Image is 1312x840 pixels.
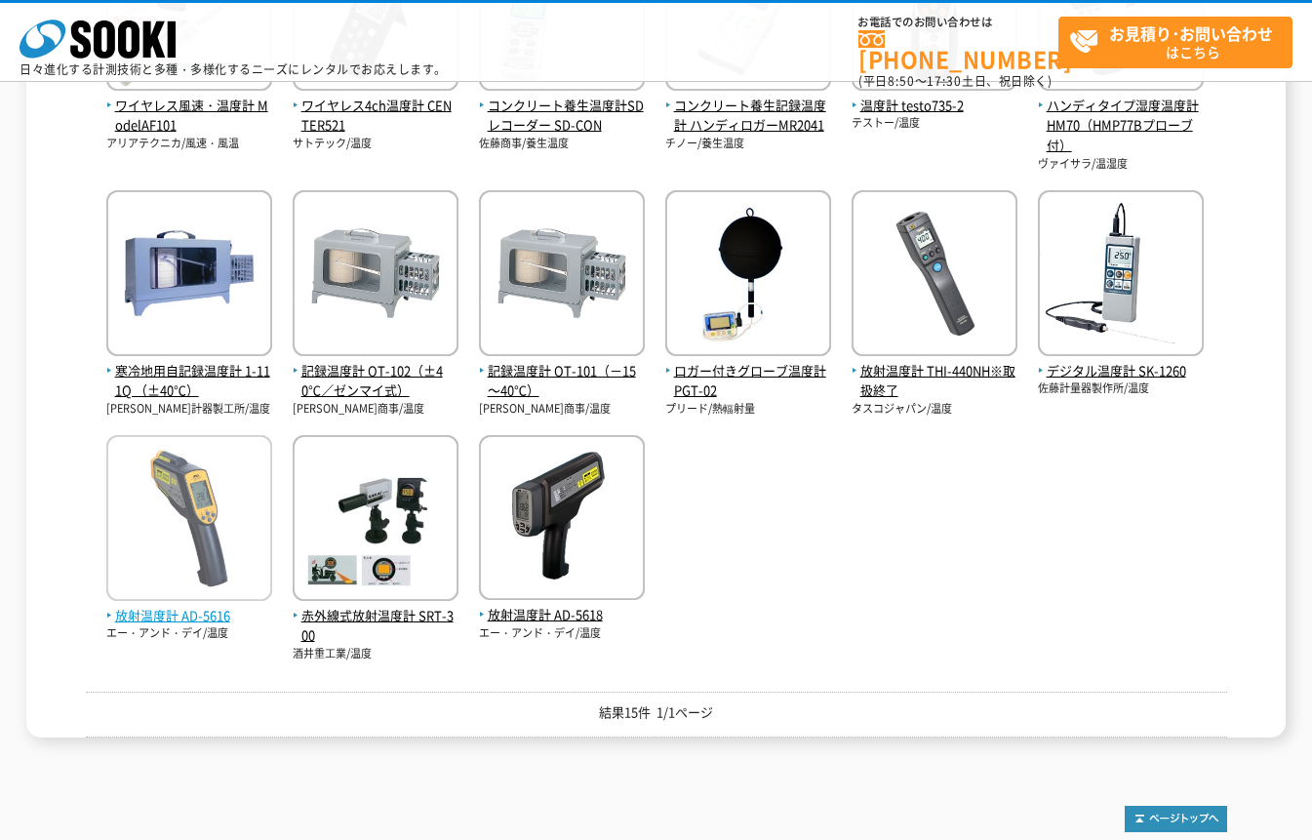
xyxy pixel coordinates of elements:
[479,136,645,152] p: 佐藤商事/養生温度
[106,190,272,361] img: 1-111Q （±40℃）
[665,340,831,401] a: ロガー付きグローブ温度計 PGT-02
[106,96,272,137] span: ワイヤレス風速・温度計 ModelAF101
[1069,18,1292,66] span: はこちら
[106,401,272,418] p: [PERSON_NAME]計器製工所/温度
[852,340,1017,401] a: 放射温度計 THI-440NH※取扱終了
[1038,361,1204,381] span: デジタル温度計 SK-1260
[479,625,645,642] p: エー・アンド・デイ/温度
[86,702,1227,723] p: 結果15件 1/1ページ
[927,72,962,90] span: 17:30
[479,605,645,625] span: 放射温度計 AD-5618
[479,75,645,136] a: コンクリート養生温度計SDレコーダー SD-CON
[1038,190,1204,361] img: SK-1260
[293,606,458,647] span: 赤外線式放射温度計 SRT-300
[1038,340,1204,381] a: デジタル温度計 SK-1260
[293,361,458,402] span: 記録温度計 OT-102（±40℃／ゼンマイ式）
[852,96,1017,116] span: 温度計 testo735-2
[852,361,1017,402] span: 放射温度計 THI-440NH※取扱終了
[1125,806,1227,832] img: トップページへ
[293,75,458,136] a: ワイヤレス4ch温度計 CENTER521
[293,435,458,606] img: SRT-300
[852,190,1017,361] img: THI-440NH※取扱終了
[106,340,272,401] a: 寒冷地用自記録温度計 1-111Q （±40℃）
[665,361,831,402] span: ロガー付きグローブ温度計 PGT-02
[1109,21,1273,45] strong: お見積り･お問い合わせ
[1058,17,1292,68] a: お見積り･お問い合わせはこちら
[479,96,645,137] span: コンクリート養生温度計SDレコーダー SD-CON
[106,361,272,402] span: 寒冷地用自記録温度計 1-111Q （±40℃）
[106,136,272,152] p: アリアテクニカ/風速・風温
[888,72,915,90] span: 8:50
[858,72,1052,90] span: (平日 ～ 土日、祝日除く)
[106,75,272,136] a: ワイヤレス風速・温度計 ModelAF101
[852,401,1017,418] p: タスコジャパン/温度
[852,115,1017,132] p: テストー/温度
[293,585,458,646] a: 赤外線式放射温度計 SRT-300
[665,75,831,136] a: コンクリート養生記録温度計 ハンディロガーMR2041
[1038,380,1204,397] p: 佐藤計量器製作所/温度
[293,136,458,152] p: サトテック/温度
[1038,156,1204,173] p: ヴァイサラ/温湿度
[20,63,447,75] p: 日々進化する計測技術と多種・多様化するニーズにレンタルでお応えします。
[293,401,458,418] p: [PERSON_NAME]商事/温度
[1038,96,1204,156] span: ハンディタイプ湿度温度計 HM70（HMP77Bプローブ付）
[665,190,831,361] img: PGT-02
[106,435,272,606] img: AD-5616
[858,30,1058,70] a: [PHONE_NUMBER]
[665,136,831,152] p: チノー/養生温度
[665,401,831,418] p: プリード/熱輻射量
[479,435,645,605] img: AD-5618
[479,401,645,418] p: [PERSON_NAME]商事/温度
[293,190,458,361] img: OT-102（±40℃／ゼンマイ式）
[106,606,272,626] span: 放射温度計 AD-5616
[106,625,272,642] p: エー・アンド・デイ/温度
[479,584,645,625] a: 放射温度計 AD-5618
[858,17,1058,28] span: お電話でのお問い合わせは
[1038,75,1204,156] a: ハンディタイプ湿度温度計 HM70（HMP77Bプローブ付）
[665,96,831,137] span: コンクリート養生記録温度計 ハンディロガーMR2041
[293,340,458,401] a: 記録温度計 OT-102（±40℃／ゼンマイ式）
[852,75,1017,116] a: 温度計 testo735-2
[293,96,458,137] span: ワイヤレス4ch温度計 CENTER521
[479,190,645,361] img: OT-101（－15～40℃）
[479,340,645,401] a: 記録温度計 OT-101（－15～40℃）
[106,585,272,626] a: 放射温度計 AD-5616
[293,646,458,662] p: 酒井重工業/温度
[479,361,645,402] span: 記録温度計 OT-101（－15～40℃）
